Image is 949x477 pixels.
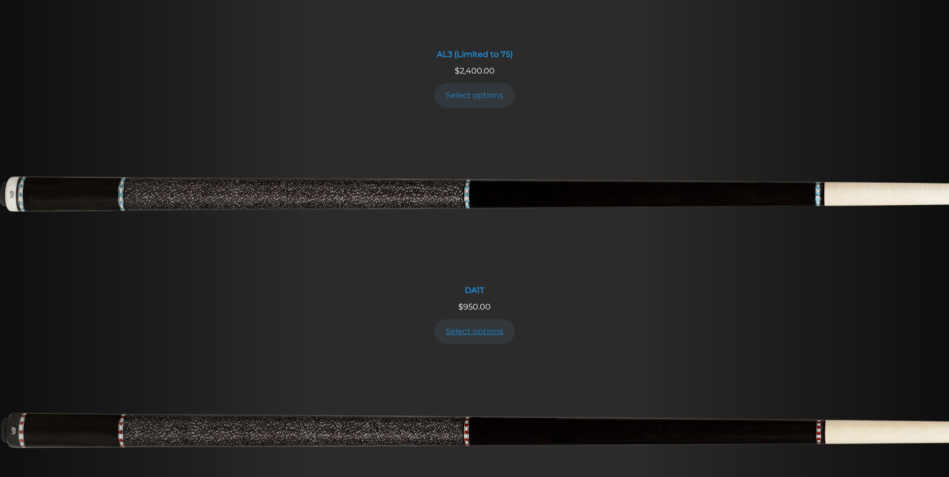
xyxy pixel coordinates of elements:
a: Add to cart: “DA1T” [434,319,515,343]
span: $ [455,66,460,75]
span: 950.00 [458,302,491,311]
span: 2,400.00 [455,66,495,75]
a: Add to cart: “AL3 (Limited to 75)” [434,83,515,107]
span: $ [458,302,463,311]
